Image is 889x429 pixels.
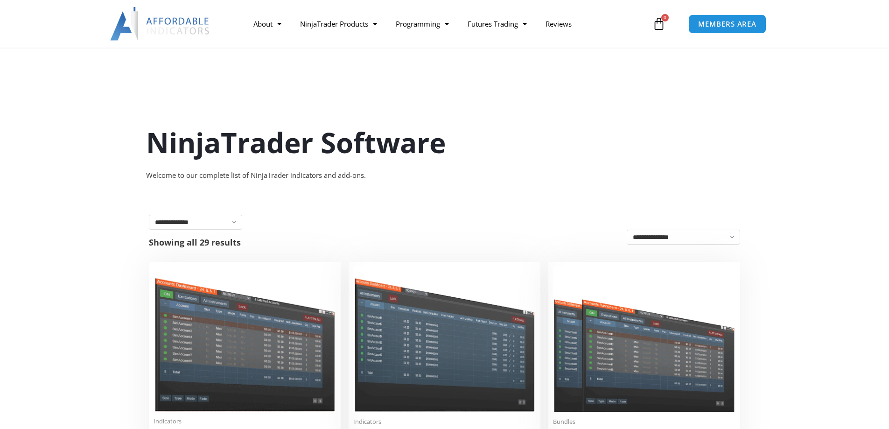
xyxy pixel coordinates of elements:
h1: NinjaTrader Software [146,123,743,162]
span: Bundles [553,418,735,426]
img: Accounts Dashboard Suite [553,267,735,412]
a: Programming [386,13,458,35]
span: Indicators [353,418,536,426]
span: MEMBERS AREA [698,21,756,28]
img: LogoAI | Affordable Indicators – NinjaTrader [110,7,210,41]
select: Shop order [627,230,740,245]
a: 0 [638,10,679,37]
span: Indicators [154,417,336,425]
a: MEMBERS AREA [688,14,766,34]
p: Showing all 29 results [149,238,241,246]
div: Welcome to our complete list of NinjaTrader indicators and add-ons. [146,169,743,182]
a: NinjaTrader Products [291,13,386,35]
a: Reviews [536,13,581,35]
img: Duplicate Account Actions [154,267,336,412]
img: Account Risk Manager [353,267,536,412]
a: Futures Trading [458,13,536,35]
span: 0 [661,14,669,21]
a: About [244,13,291,35]
nav: Menu [244,13,650,35]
